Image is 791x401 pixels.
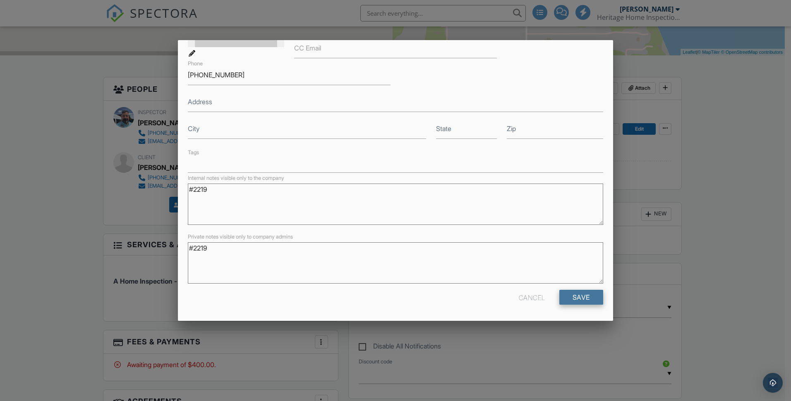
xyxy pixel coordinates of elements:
[519,290,545,305] div: Cancel
[188,233,293,241] label: Private notes visible only to company admins
[507,124,516,133] label: Zip
[188,174,284,182] label: Internal notes visible only to the company
[559,290,603,305] input: Save
[188,60,203,67] label: Phone
[763,373,783,393] div: Open Intercom Messenger
[188,149,199,155] label: Tags
[294,43,321,53] label: CC Email
[188,124,199,133] label: City
[436,124,451,133] label: State
[188,97,212,106] label: Address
